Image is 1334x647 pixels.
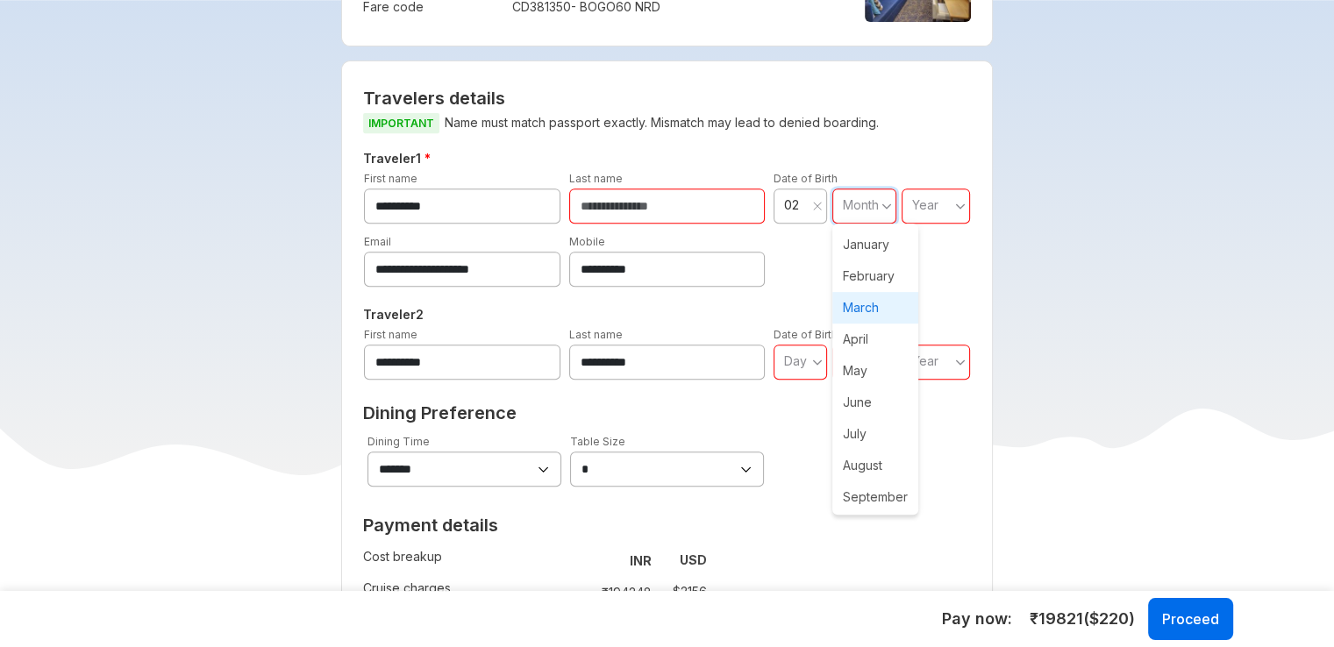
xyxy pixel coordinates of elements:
span: September [832,481,918,513]
strong: USD [680,552,707,567]
h2: Travelers details [363,88,971,109]
label: Last name [569,172,623,185]
h5: Pay now : [942,608,1012,629]
h5: Traveler 2 [360,304,974,325]
span: 02 [784,196,807,214]
td: $ 2156 [659,579,707,604]
svg: angle down [955,197,966,215]
h2: Dining Preference [363,402,971,423]
span: April [832,323,918,355]
label: First name [364,328,417,341]
span: January [832,229,918,260]
svg: angle down [812,353,823,371]
td: ₹ 194248 [585,579,659,604]
span: ₹ 19821 ($ 220 ) [1030,608,1135,630]
span: August [832,450,918,481]
p: Name must match passport exactly. Mismatch may lead to denied boarding. [363,112,971,134]
strong: INR [630,553,652,568]
span: Year [912,197,938,212]
span: Year [912,353,938,368]
label: Table Size [570,435,625,448]
button: Clear [812,197,823,215]
span: February [832,260,918,292]
span: July [832,418,918,450]
span: Day [784,353,807,368]
svg: close [812,201,823,211]
span: Month [843,197,879,212]
button: Proceed [1148,598,1233,640]
svg: angle down [955,353,966,371]
span: March [832,292,918,323]
td: Cost breakup [363,544,577,576]
h5: Traveler 1 [360,148,974,169]
td: Cruise charges [363,576,577,608]
label: Date of Birth [774,172,838,185]
label: First name [364,172,417,185]
span: June [832,387,918,418]
span: IMPORTANT [363,113,439,133]
label: Email [364,235,391,248]
span: May [832,355,918,387]
td: : [577,544,585,576]
td: : [577,576,585,608]
label: Date of Birth [774,328,838,341]
svg: angle down [881,197,892,215]
label: Mobile [569,235,605,248]
label: Dining Time [367,435,430,448]
label: Last name [569,328,623,341]
h2: Payment details [363,515,707,536]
